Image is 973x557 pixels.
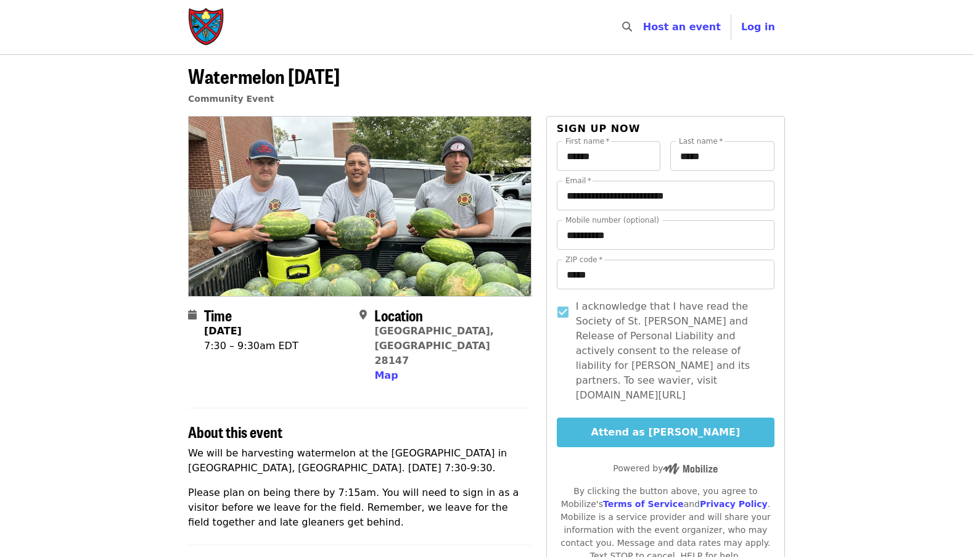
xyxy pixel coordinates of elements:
[557,418,774,447] button: Attend as [PERSON_NAME]
[188,485,532,530] p: Please plan on being there by 7:15am. You will need to sign in as a visitor before we leave for t...
[359,309,367,321] i: map-marker-alt icon
[374,368,398,383] button: Map
[188,309,197,321] i: calendar icon
[188,61,340,90] span: Watermelon [DATE]
[188,94,274,104] a: Community Event
[663,463,718,474] img: Powered by Mobilize
[557,260,774,289] input: ZIP code
[565,138,610,145] label: First name
[639,12,649,42] input: Search
[643,21,721,33] a: Host an event
[613,463,718,473] span: Powered by
[557,141,661,171] input: First name
[188,421,282,442] span: About this event
[204,325,242,337] strong: [DATE]
[188,7,225,47] img: Society of St. Andrew - Home
[565,217,659,224] label: Mobile number (optional)
[565,256,602,263] label: ZIP code
[670,141,774,171] input: Last name
[189,117,531,295] img: Watermelon Thursday, 8/21/25 organized by Society of St. Andrew
[679,138,723,145] label: Last name
[374,304,423,326] span: Location
[204,304,232,326] span: Time
[557,123,641,134] span: Sign up now
[741,21,775,33] span: Log in
[557,181,774,210] input: Email
[603,499,684,509] a: Terms of Service
[374,369,398,381] span: Map
[622,21,632,33] i: search icon
[565,177,591,184] label: Email
[374,325,494,366] a: [GEOGRAPHIC_DATA], [GEOGRAPHIC_DATA] 28147
[700,499,768,509] a: Privacy Policy
[557,220,774,250] input: Mobile number (optional)
[188,446,532,476] p: We will be harvesting watermelon at the [GEOGRAPHIC_DATA] in [GEOGRAPHIC_DATA], [GEOGRAPHIC_DATA]...
[731,15,785,39] button: Log in
[576,299,765,403] span: I acknowledge that I have read the Society of St. [PERSON_NAME] and Release of Personal Liability...
[204,339,298,353] div: 7:30 – 9:30am EDT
